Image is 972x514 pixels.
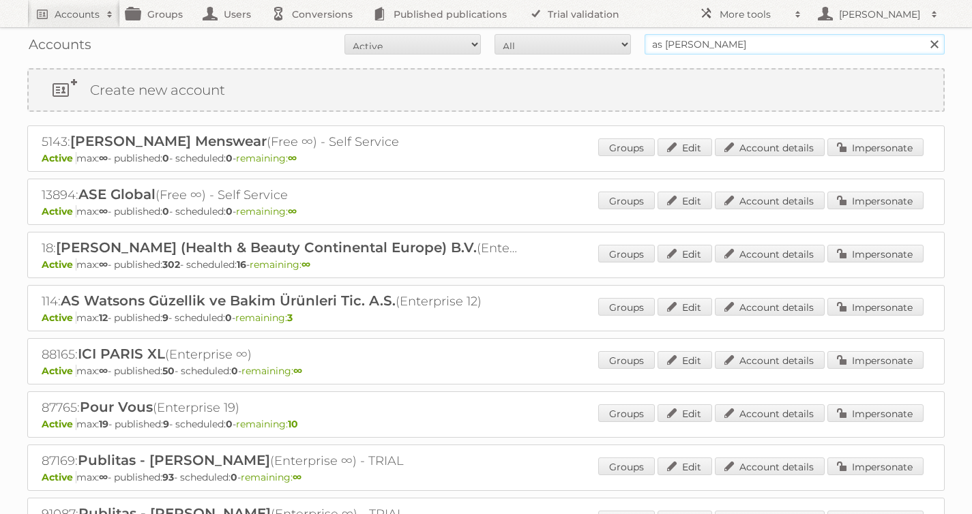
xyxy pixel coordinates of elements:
[42,312,76,324] span: Active
[827,298,924,316] a: Impersonate
[598,404,655,422] a: Groups
[42,399,519,417] h2: 87765: (Enterprise 19)
[99,418,108,430] strong: 19
[236,152,297,164] span: remaining:
[301,258,310,271] strong: ∞
[658,404,712,422] a: Edit
[715,298,825,316] a: Account details
[598,138,655,156] a: Groups
[99,152,108,164] strong: ∞
[29,70,943,110] a: Create new account
[598,351,655,369] a: Groups
[162,365,175,377] strong: 50
[236,205,297,217] span: remaining:
[715,351,825,369] a: Account details
[658,192,712,209] a: Edit
[241,471,301,483] span: remaining:
[287,312,293,324] strong: 3
[163,418,169,430] strong: 9
[99,258,108,271] strong: ∞
[42,292,519,310] h2: 114: (Enterprise 12)
[42,258,76,271] span: Active
[715,457,825,475] a: Account details
[658,138,712,156] a: Edit
[715,245,825,262] a: Account details
[42,205,930,217] p: max: - published: - scheduled: -
[162,312,168,324] strong: 9
[827,404,924,422] a: Impersonate
[162,471,174,483] strong: 93
[42,258,930,271] p: max: - published: - scheduled: -
[78,346,165,362] span: ICI PARIS XL
[827,138,924,156] a: Impersonate
[720,7,788,21] h2: More tools
[658,457,712,475] a: Edit
[61,292,396,309] span: AS Watsons Güzellik ve Bakim Ürünleri Tic. A.S.
[78,452,270,468] span: Publitas - [PERSON_NAME]
[288,152,297,164] strong: ∞
[658,245,712,262] a: Edit
[598,245,655,262] a: Groups
[250,258,310,271] span: remaining:
[715,138,825,156] a: Account details
[226,205,233,217] strong: 0
[235,312,293,324] span: remaining:
[42,152,930,164] p: max: - published: - scheduled: -
[55,7,100,21] h2: Accounts
[42,365,930,377] p: max: - published: - scheduled: -
[42,186,519,204] h2: 13894: (Free ∞) - Self Service
[162,205,169,217] strong: 0
[241,365,302,377] span: remaining:
[42,471,930,483] p: max: - published: - scheduled: -
[42,152,76,164] span: Active
[226,418,233,430] strong: 0
[70,133,267,149] span: [PERSON_NAME] Menswear
[42,312,930,324] p: max: - published: - scheduled: -
[658,298,712,316] a: Edit
[42,133,519,151] h2: 5143: (Free ∞) - Self Service
[231,471,237,483] strong: 0
[56,239,477,256] span: [PERSON_NAME] (Health & Beauty Continental Europe) B.V.
[715,192,825,209] a: Account details
[827,351,924,369] a: Impersonate
[80,399,153,415] span: Pour Vous
[42,239,519,257] h2: 18: (Enterprise ∞)
[827,245,924,262] a: Impersonate
[42,471,76,483] span: Active
[162,258,180,271] strong: 302
[293,471,301,483] strong: ∞
[225,312,232,324] strong: 0
[78,186,156,202] span: ASE Global
[598,192,655,209] a: Groups
[99,312,108,324] strong: 12
[42,418,76,430] span: Active
[42,418,930,430] p: max: - published: - scheduled: -
[827,457,924,475] a: Impersonate
[99,471,108,483] strong: ∞
[231,365,238,377] strong: 0
[293,365,302,377] strong: ∞
[99,205,108,217] strong: ∞
[836,7,924,21] h2: [PERSON_NAME]
[288,205,297,217] strong: ∞
[42,365,76,377] span: Active
[99,365,108,377] strong: ∞
[42,346,519,363] h2: 88165: (Enterprise ∞)
[715,404,825,422] a: Account details
[658,351,712,369] a: Edit
[42,205,76,217] span: Active
[288,418,298,430] strong: 10
[162,152,169,164] strong: 0
[236,418,298,430] span: remaining:
[827,192,924,209] a: Impersonate
[237,258,246,271] strong: 16
[598,298,655,316] a: Groups
[226,152,233,164] strong: 0
[42,452,519,470] h2: 87169: (Enterprise ∞) - TRIAL
[598,457,655,475] a: Groups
